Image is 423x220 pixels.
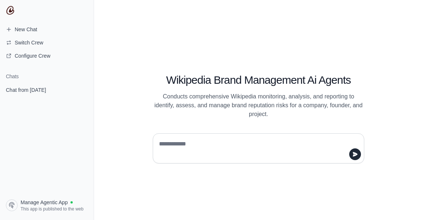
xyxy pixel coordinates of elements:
h1: Wikipedia Brand Management Ai Agents [153,73,364,87]
span: New Chat [15,26,37,33]
p: Conducts comprehensive Wikipedia monitoring, analysis, and reporting to identify, assess, and man... [153,92,364,119]
a: Configure Crew [3,50,91,62]
span: Chat from [DATE] [6,86,46,94]
a: New Chat [3,24,91,35]
span: This app is published to the web [21,206,83,212]
span: Configure Crew [15,52,50,59]
span: Manage Agentic App [21,199,68,206]
a: Chat from [DATE] [3,83,91,97]
a: Manage Agentic App This app is published to the web [3,196,91,214]
button: Switch Crew [3,37,91,48]
span: Switch Crew [15,39,43,46]
img: CrewAI Logo [6,6,15,15]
